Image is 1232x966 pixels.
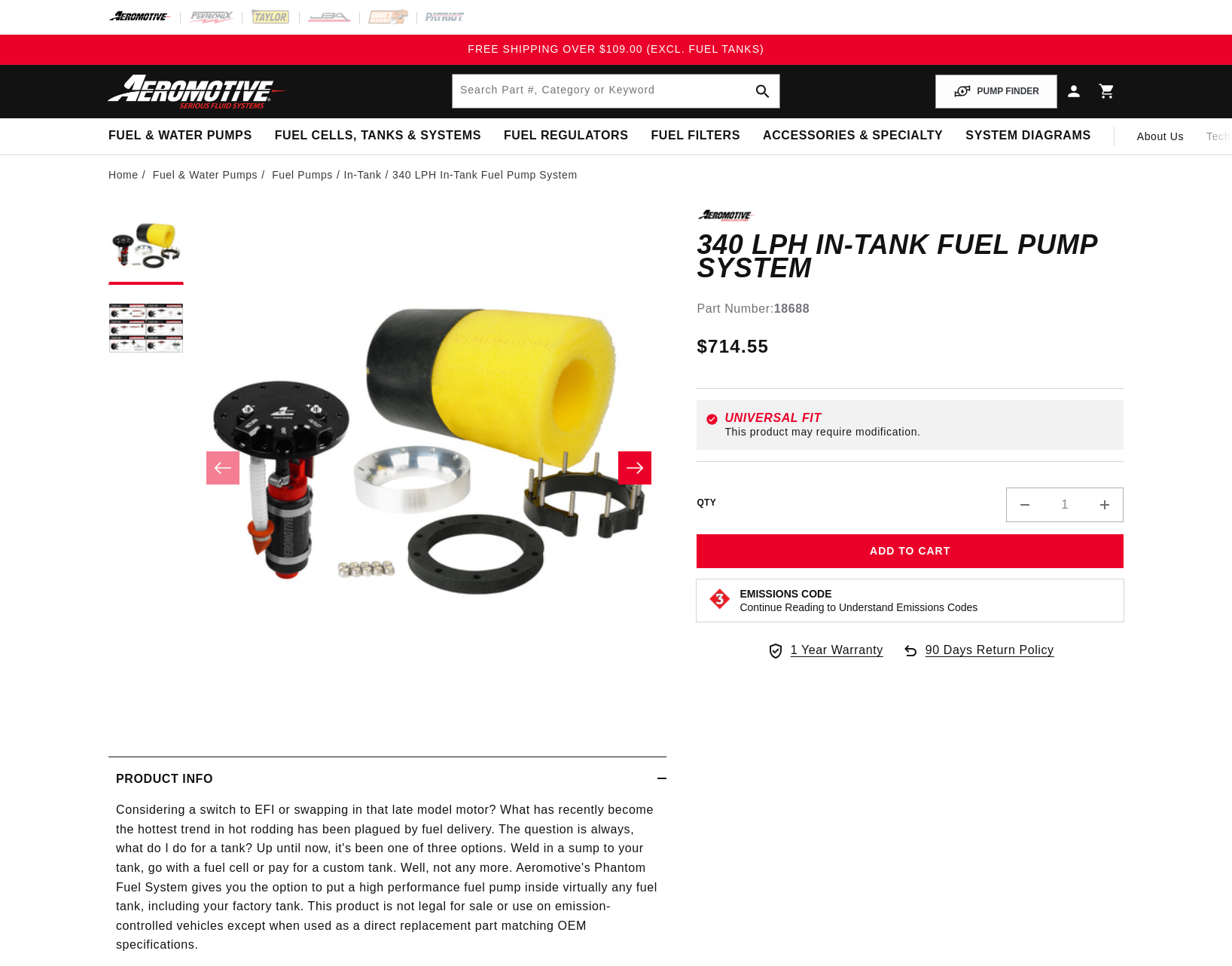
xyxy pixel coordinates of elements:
[697,333,769,360] span: $714.55
[108,209,666,726] media-gallery: Gallery Viewer
[697,233,1124,280] h1: 340 LPH In-Tank Fuel Pump System
[108,167,139,183] a: Home
[774,302,810,315] strong: 18688
[392,167,578,183] li: 340 LPH In-Tank Fuel Pump System
[697,497,716,509] label: QTY
[1126,118,1195,154] a: About Us
[752,118,954,154] summary: Accessories & Specialty
[108,209,184,285] button: Load image 1 in gallery view
[639,118,752,154] summary: Fuel Filters
[697,299,1124,319] div: Part Number:
[965,128,1090,144] span: System Diagrams
[954,118,1102,154] summary: System Diagrams
[724,426,1115,438] div: This product may require modification.
[740,588,831,600] strong: Emissions Code
[504,128,628,144] span: Fuel Regulators
[708,587,732,611] img: Emissions code
[724,412,1115,424] div: Universal Fit
[468,43,764,55] span: FREE SHIPPING OVER $109.00 (EXCL. FUEL TANKS)
[697,534,1124,568] button: Add to Cart
[108,757,666,801] summary: Product Info
[103,74,291,109] img: Aeromotive
[264,118,492,154] summary: Fuel Cells, Tanks & Systems
[651,128,740,144] span: Fuel Filters
[763,128,943,144] span: Accessories & Specialty
[343,167,392,183] li: In-Tank
[901,640,1054,675] a: 90 Days Return Policy
[97,118,264,154] summary: Fuel & Water Pumps
[791,640,883,660] span: 1 Year Warranty
[740,601,977,614] p: Continue Reading to Understand Emissions Codes
[1137,130,1184,142] span: About Us
[926,640,1054,675] span: 90 Days Return Policy
[153,167,258,183] a: Fuel & Water Pumps
[492,118,639,154] summary: Fuel Regulators
[740,587,977,614] button: Emissions CodeContinue Reading to Understand Emissions Codes
[108,128,252,144] span: Fuel & Water Pumps
[935,75,1057,109] button: PUMP FINDER
[116,769,213,789] h2: Product Info
[206,451,239,485] button: Slide left
[275,128,481,144] span: Fuel Cells, Tanks & Systems
[108,167,1124,183] nav: breadcrumbs
[767,640,883,660] a: 1 Year Warranty
[453,75,779,108] input: Search by Part Number, Category or Keyword
[272,167,333,183] a: Fuel Pumps
[108,292,184,368] button: Load image 2 in gallery view
[746,75,779,108] button: search button
[618,451,651,485] button: Slide right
